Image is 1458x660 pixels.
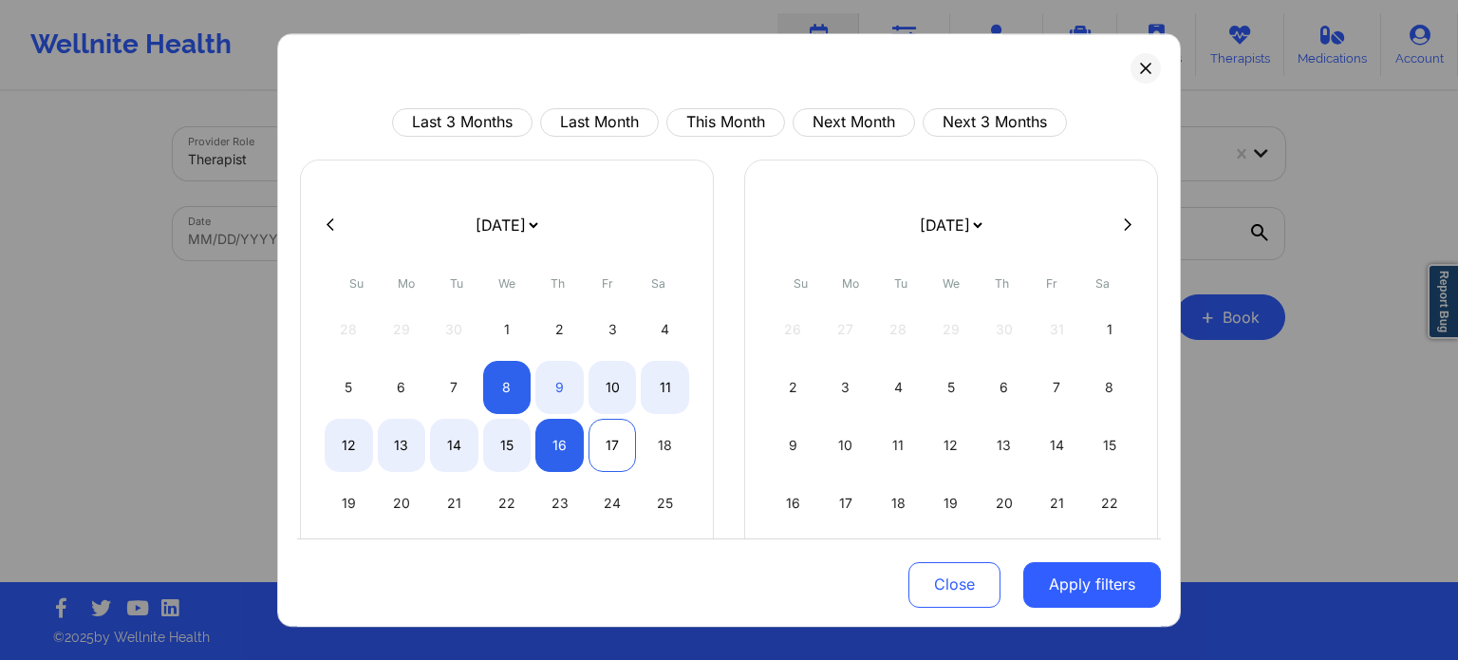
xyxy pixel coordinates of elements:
div: Fri Oct 17 2025 [589,419,637,472]
div: Wed Nov 26 2025 [927,535,976,588]
div: Thu Oct 09 2025 [535,361,584,414]
div: Sat Oct 11 2025 [641,361,689,414]
div: Sun Nov 16 2025 [769,477,817,530]
div: Tue Oct 14 2025 [430,419,478,472]
abbr: Thursday [551,276,565,291]
div: Fri Oct 03 2025 [589,303,637,356]
abbr: Saturday [1095,276,1110,291]
abbr: Friday [1046,276,1057,291]
div: Sat Oct 18 2025 [641,419,689,472]
div: Fri Nov 28 2025 [1033,535,1081,588]
div: Thu Nov 20 2025 [980,477,1028,530]
div: Tue Oct 21 2025 [430,477,478,530]
button: Close [908,561,1000,607]
div: Fri Nov 21 2025 [1033,477,1081,530]
div: Mon Oct 13 2025 [378,419,426,472]
div: Wed Oct 15 2025 [483,419,532,472]
div: Sat Nov 01 2025 [1085,303,1133,356]
div: Fri Oct 24 2025 [589,477,637,530]
abbr: Friday [602,276,613,291]
div: Sun Oct 19 2025 [325,477,373,530]
div: Sat Nov 15 2025 [1085,419,1133,472]
div: Mon Oct 06 2025 [378,361,426,414]
abbr: Thursday [995,276,1009,291]
div: Sun Nov 23 2025 [769,535,817,588]
abbr: Wednesday [498,276,515,291]
div: Thu Nov 27 2025 [980,535,1028,588]
div: Tue Oct 28 2025 [430,535,478,588]
div: Wed Nov 19 2025 [927,477,976,530]
button: Next 3 Months [923,108,1067,137]
div: Sun Nov 02 2025 [769,361,817,414]
button: Next Month [793,108,915,137]
abbr: Tuesday [894,276,907,291]
button: Last 3 Months [392,108,533,137]
div: Thu Oct 30 2025 [535,535,584,588]
button: Last Month [540,108,659,137]
div: Fri Nov 14 2025 [1033,419,1081,472]
div: Mon Nov 24 2025 [822,535,870,588]
div: Fri Oct 31 2025 [589,535,637,588]
div: Tue Nov 04 2025 [874,361,923,414]
div: Mon Nov 17 2025 [822,477,870,530]
div: Fri Nov 07 2025 [1033,361,1081,414]
div: Sun Oct 26 2025 [325,535,373,588]
div: Sat Nov 22 2025 [1085,477,1133,530]
div: Wed Nov 12 2025 [927,419,976,472]
button: This Month [666,108,785,137]
div: Mon Oct 20 2025 [378,477,426,530]
div: Sat Oct 25 2025 [641,477,689,530]
div: Wed Oct 29 2025 [483,535,532,588]
div: Wed Oct 08 2025 [483,361,532,414]
div: Mon Nov 10 2025 [822,419,870,472]
abbr: Sunday [794,276,808,291]
div: Thu Oct 23 2025 [535,477,584,530]
div: Tue Oct 07 2025 [430,361,478,414]
div: Thu Oct 16 2025 [535,419,584,472]
abbr: Monday [398,276,415,291]
div: Tue Nov 25 2025 [874,535,923,588]
abbr: Wednesday [943,276,960,291]
abbr: Saturday [651,276,665,291]
div: Sat Oct 04 2025 [641,303,689,356]
div: Mon Nov 03 2025 [822,361,870,414]
div: Sun Oct 05 2025 [325,361,373,414]
abbr: Sunday [349,276,364,291]
div: Thu Nov 13 2025 [980,419,1028,472]
div: Wed Nov 05 2025 [927,361,976,414]
div: Tue Nov 11 2025 [874,419,923,472]
div: Sat Nov 29 2025 [1085,535,1133,588]
abbr: Tuesday [450,276,463,291]
div: Wed Oct 01 2025 [483,303,532,356]
div: Tue Nov 18 2025 [874,477,923,530]
div: Sun Nov 09 2025 [769,419,817,472]
abbr: Monday [842,276,859,291]
div: Sun Oct 12 2025 [325,419,373,472]
div: Thu Nov 06 2025 [980,361,1028,414]
div: Sat Nov 08 2025 [1085,361,1133,414]
div: Wed Oct 22 2025 [483,477,532,530]
div: Mon Oct 27 2025 [378,535,426,588]
button: Apply filters [1023,561,1161,607]
div: Thu Oct 02 2025 [535,303,584,356]
div: Fri Oct 10 2025 [589,361,637,414]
